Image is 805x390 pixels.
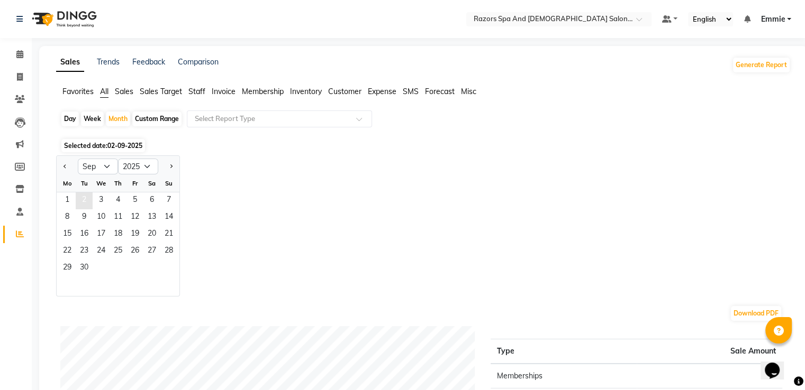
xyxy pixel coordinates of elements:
[59,243,76,260] div: Monday, September 22, 2025
[491,339,636,364] th: Type
[160,243,177,260] span: 28
[115,87,133,96] span: Sales
[143,226,160,243] div: Saturday, September 20, 2025
[59,209,76,226] span: 8
[110,226,126,243] div: Thursday, September 18, 2025
[143,209,160,226] span: 13
[59,192,76,209] div: Monday, September 1, 2025
[93,243,110,260] span: 24
[118,159,158,174] select: Select year
[61,158,69,175] button: Previous month
[126,209,143,226] div: Friday, September 12, 2025
[126,226,143,243] span: 19
[59,175,76,192] div: Mo
[126,243,143,260] div: Friday, September 26, 2025
[110,209,126,226] span: 11
[143,243,160,260] div: Saturday, September 27, 2025
[76,209,93,226] div: Tuesday, September 9, 2025
[59,192,76,209] span: 1
[188,87,205,96] span: Staff
[126,192,143,209] span: 5
[76,243,93,260] span: 23
[425,87,455,96] span: Forecast
[212,87,236,96] span: Invoice
[76,175,93,192] div: Tu
[76,226,93,243] div: Tuesday, September 16, 2025
[242,87,284,96] span: Membership
[59,243,76,260] span: 22
[403,87,419,96] span: SMS
[110,192,126,209] span: 4
[61,139,145,152] span: Selected date:
[56,53,84,72] a: Sales
[76,192,93,209] span: 2
[731,306,781,321] button: Download PDF
[106,112,130,126] div: Month
[328,87,361,96] span: Customer
[110,209,126,226] div: Thursday, September 11, 2025
[97,57,120,67] a: Trends
[61,112,79,126] div: Day
[93,209,110,226] div: Wednesday, September 10, 2025
[167,158,175,175] button: Next month
[126,226,143,243] div: Friday, September 19, 2025
[76,260,93,277] div: Tuesday, September 30, 2025
[100,87,108,96] span: All
[110,226,126,243] span: 18
[76,226,93,243] span: 16
[143,226,160,243] span: 20
[637,364,782,388] td: 0
[160,243,177,260] div: Sunday, September 28, 2025
[59,226,76,243] div: Monday, September 15, 2025
[93,226,110,243] span: 17
[93,175,110,192] div: We
[107,142,142,150] span: 02-09-2025
[491,364,636,388] td: Memberships
[160,226,177,243] span: 21
[160,226,177,243] div: Sunday, September 21, 2025
[637,339,782,364] th: Sale Amount
[178,57,219,67] a: Comparison
[461,87,476,96] span: Misc
[110,243,126,260] span: 25
[78,159,118,174] select: Select month
[143,192,160,209] span: 6
[160,192,177,209] span: 7
[27,4,100,34] img: logo
[761,14,785,25] span: Emmie
[132,112,182,126] div: Custom Range
[733,58,790,72] button: Generate Report
[93,226,110,243] div: Wednesday, September 17, 2025
[126,209,143,226] span: 12
[143,175,160,192] div: Sa
[110,192,126,209] div: Thursday, September 4, 2025
[59,209,76,226] div: Monday, September 8, 2025
[76,243,93,260] div: Tuesday, September 23, 2025
[93,243,110,260] div: Wednesday, September 24, 2025
[143,209,160,226] div: Saturday, September 13, 2025
[126,243,143,260] span: 26
[62,87,94,96] span: Favorites
[143,243,160,260] span: 27
[93,209,110,226] span: 10
[143,192,160,209] div: Saturday, September 6, 2025
[76,209,93,226] span: 9
[160,175,177,192] div: Su
[368,87,396,96] span: Expense
[93,192,110,209] div: Wednesday, September 3, 2025
[126,192,143,209] div: Friday, September 5, 2025
[160,192,177,209] div: Sunday, September 7, 2025
[160,209,177,226] div: Sunday, September 14, 2025
[81,112,104,126] div: Week
[59,260,76,277] span: 29
[59,260,76,277] div: Monday, September 29, 2025
[132,57,165,67] a: Feedback
[160,209,177,226] span: 14
[110,175,126,192] div: Th
[761,348,794,379] iframe: chat widget
[140,87,182,96] span: Sales Target
[110,243,126,260] div: Thursday, September 25, 2025
[126,175,143,192] div: Fr
[290,87,322,96] span: Inventory
[76,260,93,277] span: 30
